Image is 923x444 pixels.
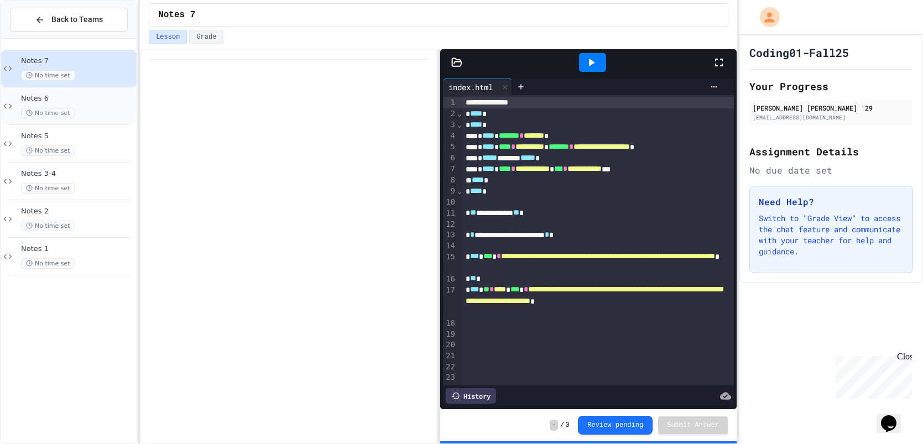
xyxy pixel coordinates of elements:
[446,388,496,404] div: History
[749,144,913,159] h2: Assignment Details
[759,213,904,257] p: Switch to "Grade View" to access the chat feature and communicate with your teacher for help and ...
[443,372,457,383] div: 23
[457,120,462,129] span: Fold line
[21,70,75,81] span: No time set
[443,208,457,219] div: 11
[443,119,457,130] div: 3
[21,169,134,179] span: Notes 3-4
[443,130,457,142] div: 4
[749,164,913,177] div: No due date set
[443,219,457,230] div: 12
[749,79,913,94] h2: Your Progress
[560,421,564,430] span: /
[21,56,134,66] span: Notes 7
[550,420,558,431] span: -
[578,416,653,435] button: Review pending
[443,285,457,318] div: 17
[753,103,910,113] div: [PERSON_NAME] [PERSON_NAME] '29
[158,8,195,22] span: Notes 7
[443,186,457,197] div: 9
[443,252,457,274] div: 15
[443,351,457,362] div: 21
[658,416,728,434] button: Submit Answer
[759,195,904,208] h3: Need Help?
[51,14,103,25] span: Back to Teams
[443,153,457,164] div: 6
[443,339,457,351] div: 20
[443,81,498,93] div: index.html
[443,329,457,340] div: 19
[457,109,462,118] span: Fold line
[21,132,134,141] span: Notes 5
[443,164,457,175] div: 7
[21,108,75,118] span: No time set
[749,45,849,60] h1: Coding01-Fall25
[21,221,75,231] span: No time set
[457,186,462,195] span: Fold line
[21,207,134,216] span: Notes 2
[21,145,75,156] span: No time set
[443,241,457,252] div: 14
[21,94,134,103] span: Notes 6
[443,362,457,373] div: 22
[21,244,134,254] span: Notes 1
[831,352,912,399] iframe: chat widget
[149,30,187,44] button: Lesson
[443,229,457,241] div: 13
[443,79,512,95] div: index.html
[443,383,457,394] div: 24
[748,4,783,30] div: My Account
[443,274,457,285] div: 16
[667,421,719,430] span: Submit Answer
[877,400,912,433] iframe: chat widget
[189,30,223,44] button: Grade
[443,175,457,186] div: 8
[21,258,75,269] span: No time set
[443,142,457,153] div: 5
[4,4,76,70] div: Chat with us now!Close
[21,183,75,194] span: No time set
[443,108,457,119] div: 2
[443,318,457,329] div: 18
[753,113,910,122] div: [EMAIL_ADDRESS][DOMAIN_NAME]
[443,197,457,208] div: 10
[10,8,128,32] button: Back to Teams
[565,421,569,430] span: 0
[443,97,457,108] div: 1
